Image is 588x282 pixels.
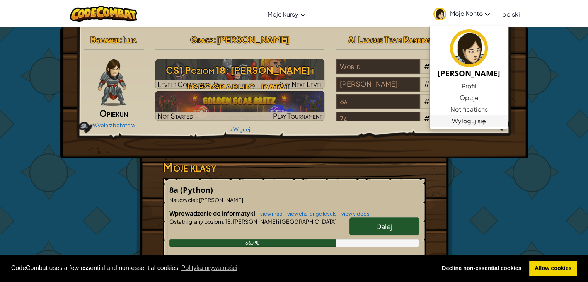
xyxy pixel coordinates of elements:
span: Play Tournament [273,111,322,120]
a: allow cookies [529,261,577,276]
a: Not StartedPlay Tournament [155,91,324,121]
img: CS1 Poziom 18: Siekaj i Uderzaj. [155,59,324,89]
span: Notifications [450,105,488,114]
span: CodeCombat uses a few essential and non-essential cookies. [11,262,431,274]
a: Notifications [430,104,508,115]
a: view videos [337,211,370,217]
img: Golden Goal [155,91,324,121]
h3: CS1 Poziom 18: [PERSON_NAME] i [GEOGRAPHIC_DATA]. [155,61,324,96]
div: World [336,59,420,74]
a: Wyloguj się [430,115,508,127]
a: Moje kursy [264,3,309,24]
a: polski [498,3,524,24]
span: Ostatni grany poziom [169,218,223,225]
span: Wprowadzenie do Informatyki [169,209,256,217]
a: learn more about cookies [180,262,239,274]
a: + Więcej [230,126,250,133]
a: view map [256,211,283,217]
a: 7a#15/18graczy [336,119,505,128]
a: Opcje [430,92,508,104]
span: # [424,114,429,123]
a: Wybierz bohatera [93,122,135,128]
span: [PERSON_NAME] i [GEOGRAPHIC_DATA]. [232,218,338,225]
div: [PERSON_NAME] [336,77,420,92]
span: Illia [123,34,137,45]
span: 8a [169,185,180,195]
a: view challenge levels [283,211,337,217]
img: CodeCombat logo [70,6,138,22]
span: Dalej [376,222,392,231]
span: Opiekun [99,108,128,119]
span: # [424,79,429,88]
a: deny cookies [436,261,527,276]
span: Nauczyciel [169,196,197,203]
span: # [424,97,429,105]
span: : [213,34,216,45]
span: AI League Team Rankings [348,34,436,45]
img: avatar [433,8,446,20]
span: polski [502,10,520,18]
a: Moje Konto [429,2,494,26]
img: avatar [450,29,488,67]
a: [PERSON_NAME]#42/67graczy [336,84,505,93]
span: 18. [225,218,232,225]
span: [PERSON_NAME] [198,196,243,203]
span: : [223,218,225,225]
h5: [PERSON_NAME] [438,67,500,79]
span: : [197,196,198,203]
h3: Moje klasy [163,158,426,176]
img: guardian-pose.png [98,59,126,106]
div: 8a [336,94,420,109]
span: : [119,34,123,45]
span: # [424,62,429,71]
a: World#1 419 467/8 170 418graczy [336,67,505,76]
span: [PERSON_NAME] [216,34,290,45]
a: 8a#14/19graczy [336,102,505,110]
div: 66.7% [169,239,336,247]
a: [PERSON_NAME] [430,28,508,80]
span: Moje Konto [450,9,490,17]
div: 7a [336,112,420,126]
span: Gracz [190,34,213,45]
span: Moje kursy [268,10,298,18]
span: Bohater [90,34,119,45]
span: Not Started [157,111,193,120]
a: Play Next Level [155,59,324,89]
span: (Python) [180,185,213,195]
a: Profil [430,80,508,92]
